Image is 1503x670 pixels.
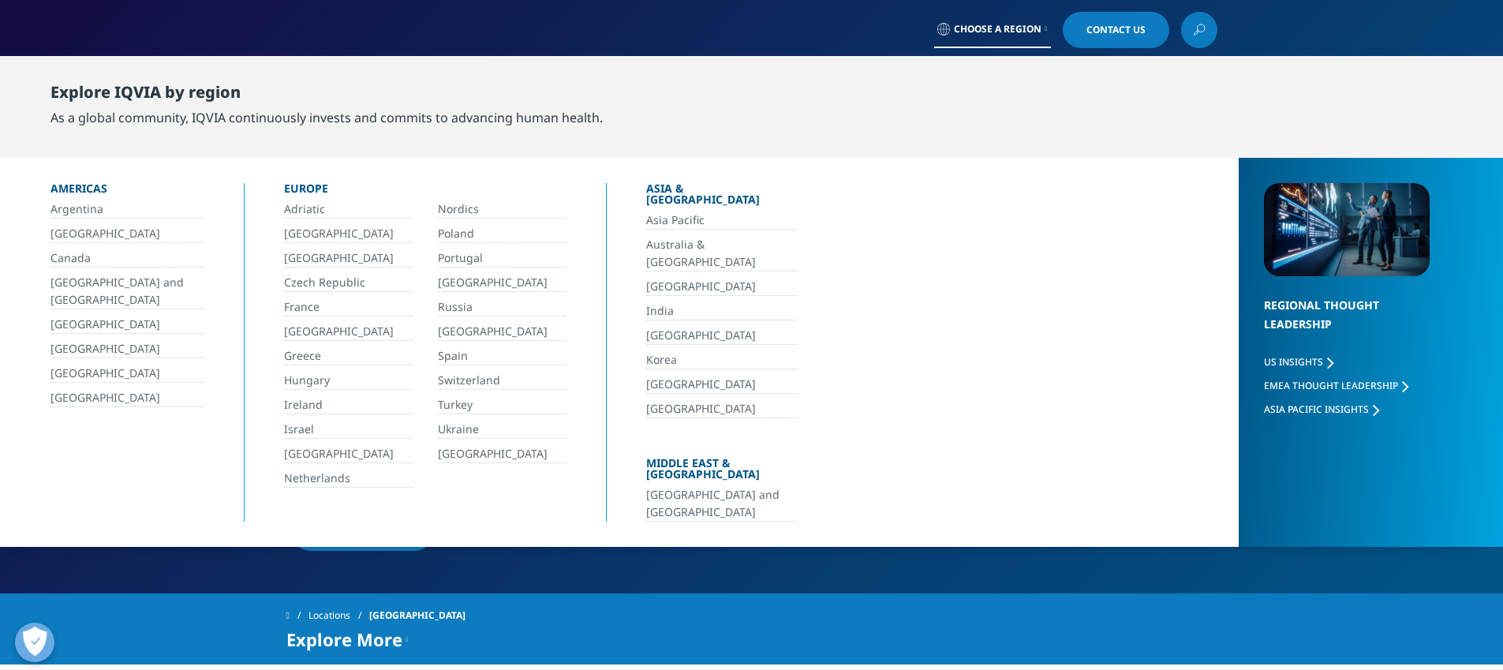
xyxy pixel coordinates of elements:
[646,351,798,369] a: Korea
[646,327,798,345] a: [GEOGRAPHIC_DATA]
[50,340,204,358] a: [GEOGRAPHIC_DATA]
[646,278,798,296] a: [GEOGRAPHIC_DATA]
[1086,25,1146,35] span: Contact Us
[646,458,798,486] div: Middle East & [GEOGRAPHIC_DATA]
[646,486,798,522] a: [GEOGRAPHIC_DATA] and [GEOGRAPHIC_DATA]
[1264,379,1408,392] a: EMEA Thought Leadership
[1264,296,1430,354] div: Regional Thought Leadership
[1264,402,1379,416] a: Asia Pacific Insights
[50,365,204,383] a: [GEOGRAPHIC_DATA]
[1264,379,1398,392] span: EMEA Thought Leadership
[284,347,413,365] a: Greece
[284,445,413,463] a: [GEOGRAPHIC_DATA]
[50,200,204,219] a: Argentina
[50,108,603,127] div: As a global community, IQVIA continuously invests and commits to advancing human health.
[50,183,204,200] div: Americas
[438,396,566,414] a: Turkey
[438,372,566,390] a: Switzerland
[438,200,566,219] a: Nordics
[284,298,413,316] a: France
[1264,355,1323,369] span: US Insights
[646,183,798,211] div: Asia & [GEOGRAPHIC_DATA]
[438,421,566,439] a: Ukraine
[284,396,413,414] a: Ireland
[419,55,1217,129] nav: Primary
[286,630,402,649] span: Explore More
[369,601,465,630] span: [GEOGRAPHIC_DATA]
[50,316,204,334] a: [GEOGRAPHIC_DATA]
[438,225,566,243] a: Poland
[50,274,204,309] a: [GEOGRAPHIC_DATA] and [GEOGRAPHIC_DATA]
[308,601,369,630] a: Locations
[646,211,798,230] a: Asia Pacific
[284,274,413,292] a: Czech Republic
[1264,183,1430,276] img: 2093_analyzing-data-using-big-screen-display-and-laptop.png
[284,225,413,243] a: [GEOGRAPHIC_DATA]
[646,376,798,394] a: [GEOGRAPHIC_DATA]
[438,274,566,292] a: [GEOGRAPHIC_DATA]
[50,83,603,108] div: Explore IQVIA by region
[646,236,798,271] a: Australia & [GEOGRAPHIC_DATA]
[438,298,566,316] a: Russia
[50,225,204,243] a: [GEOGRAPHIC_DATA]
[284,470,413,488] a: Netherlands
[284,323,413,341] a: [GEOGRAPHIC_DATA]
[438,445,566,463] a: [GEOGRAPHIC_DATA]
[1264,402,1369,416] span: Asia Pacific Insights
[50,389,204,407] a: [GEOGRAPHIC_DATA]
[15,623,54,662] button: Abrir preferências
[438,347,566,365] a: Spain
[50,249,204,268] a: Canada
[954,23,1041,36] span: Choose a Region
[284,249,413,268] a: [GEOGRAPHIC_DATA]
[1264,355,1333,369] a: US Insights
[438,323,566,341] a: [GEOGRAPHIC_DATA]
[646,302,798,320] a: India
[284,421,413,439] a: Israel
[284,183,566,200] div: Europe
[284,372,413,390] a: Hungary
[284,200,413,219] a: Adriatic
[646,400,798,418] a: [GEOGRAPHIC_DATA]
[438,249,566,268] a: Portugal
[1063,12,1169,48] a: Contact Us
